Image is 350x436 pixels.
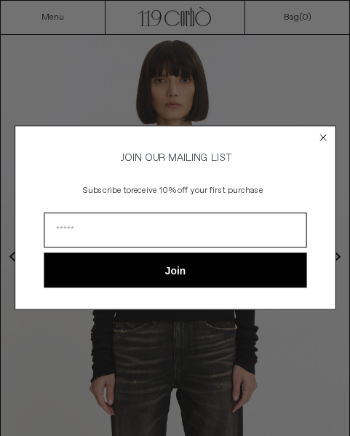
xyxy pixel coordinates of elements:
[119,152,231,165] span: JOIN OUR MAILING LIST
[44,213,306,248] input: Email
[82,185,130,197] span: Subscribe to
[130,185,263,197] span: receive 10% off your first purchase
[316,131,330,146] button: Close dialog
[44,253,306,288] button: Join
